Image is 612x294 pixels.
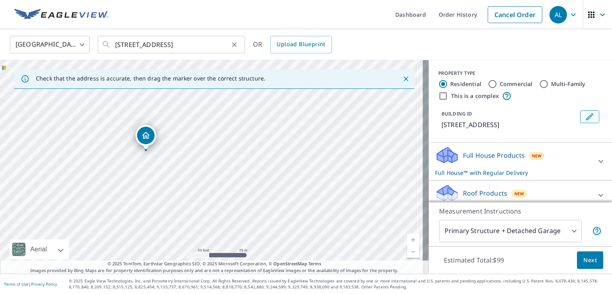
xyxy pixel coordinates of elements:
[441,120,577,129] p: [STREET_ADDRESS]
[500,80,533,88] label: Commercial
[450,80,481,88] label: Residential
[4,281,29,287] a: Terms of Use
[580,110,599,123] button: Edit building 1
[435,184,606,206] div: Roof ProductsNew
[551,80,586,88] label: Multi-Family
[439,220,582,242] div: Primary Structure + Detached Garage
[28,239,49,259] div: Aerial
[592,226,602,236] span: Your report will include the primary structure and a detached garage if one exists.
[14,9,108,21] img: EV Logo
[583,255,597,265] span: Next
[549,6,567,24] div: AL
[229,39,240,50] button: Clear
[441,110,472,117] p: BUILDING ID
[277,39,325,49] span: Upload Blueprint
[36,75,265,82] p: Check that the address is accurate, then drag the marker over the correct structure.
[514,190,524,197] span: New
[10,239,69,259] div: Aerial
[115,33,229,56] input: Search by address or latitude-longitude
[308,261,322,267] a: Terms
[253,36,332,53] div: OR
[407,246,419,258] a: Current Level 19, Zoom Out
[10,33,90,56] div: [GEOGRAPHIC_DATA]
[69,278,608,290] p: © 2025 Eagle View Technologies, Inc. and Pictometry International Corp. All Rights Reserved. Repo...
[135,125,156,150] div: Dropped pin, building 1, Residential property, 2410 4th Ave E Palmetto, FL 34221
[4,282,57,286] p: |
[407,234,419,246] a: Current Level 19, Zoom In
[401,74,411,84] button: Close
[31,281,57,287] a: Privacy Policy
[451,92,499,100] label: This is a complex
[438,70,602,77] div: PROPERTY TYPE
[108,261,322,267] span: © 2025 TomTom, Earthstar Geographics SIO, © 2025 Microsoft Corporation, ©
[437,251,510,269] p: Estimated Total: $99
[463,151,525,160] p: Full House Products
[532,153,542,159] span: New
[463,188,507,198] p: Roof Products
[270,36,331,53] a: Upload Blueprint
[439,206,602,216] p: Measurement Instructions
[273,261,307,267] a: OpenStreetMap
[435,169,591,177] p: Full House™ with Regular Delivery
[577,251,603,269] button: Next
[435,146,606,177] div: Full House ProductsNewFull House™ with Regular Delivery
[488,6,542,23] a: Cancel Order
